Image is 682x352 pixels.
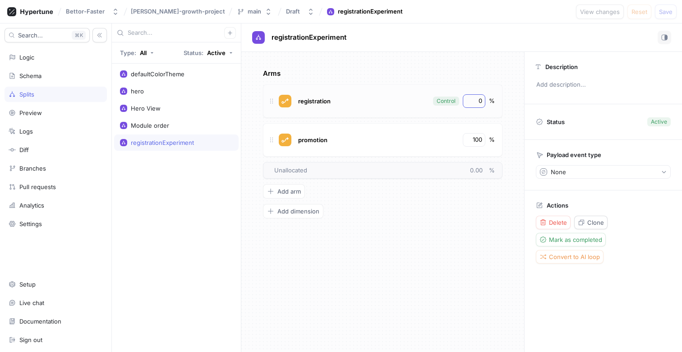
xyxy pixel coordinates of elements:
span: Save [659,9,673,14]
div: Documentation [19,318,61,325]
span: Unallocated [274,166,307,175]
div: Sign out [19,336,42,343]
div: Draft [286,8,300,15]
a: Documentation [5,314,107,329]
div: Pull requests [19,183,56,190]
div: Analytics [19,202,44,209]
div: % [489,135,495,144]
div: Diff [19,146,29,153]
input: Search... [128,28,224,37]
p: Description [545,63,578,70]
span: Add arm [277,189,301,194]
span: Clone [587,220,604,225]
span: [PERSON_NAME]-growth-project [131,8,225,14]
div: Hero View [131,105,161,112]
button: Save [655,5,677,19]
div: All [140,50,147,56]
button: Convert to AI loop [536,250,604,264]
p: Payload event type [547,151,601,158]
button: Delete [536,216,571,229]
p: Status: [184,50,203,56]
p: Add description... [532,77,674,93]
span: Reset [631,9,647,14]
div: Live chat [19,299,44,306]
span: Search... [18,32,43,38]
p: Arms [263,69,502,79]
button: Search...K [5,28,90,42]
div: Setup [19,281,36,288]
div: Control [437,97,456,105]
span: 0.00 [470,167,489,174]
span: % [489,167,495,174]
span: Convert to AI loop [549,254,600,259]
div: hero [131,88,144,95]
div: registrationExperiment [338,7,403,16]
p: Actions [547,202,568,209]
span: Delete [549,220,567,225]
span: Mark as completed [549,237,602,242]
button: Add arm [263,184,305,199]
button: main [233,4,276,19]
button: None [536,165,671,179]
div: K [72,31,86,40]
button: Reset [627,5,651,19]
button: Clone [574,216,608,229]
div: Logic [19,54,34,61]
div: Splits [19,91,34,98]
div: Module order [131,122,169,129]
span: Add dimension [277,208,319,214]
p: Status [547,116,565,128]
div: Logs [19,128,33,135]
div: Settings [19,220,42,227]
div: None [551,168,566,176]
button: View changes [576,5,624,19]
button: Status: Active [180,46,236,60]
span: View changes [580,9,620,14]
div: % [489,97,495,106]
div: main [248,8,261,15]
span: registrationExperiment [272,34,346,41]
div: Active [651,118,667,126]
div: Bettor-Faster [66,8,105,15]
p: Type: [120,50,136,56]
div: registrationExperiment [131,139,194,146]
button: Draft [282,4,318,19]
div: Branches [19,165,46,172]
button: Type: All [117,46,157,60]
div: defaultColorTheme [131,70,184,78]
button: Bettor-Faster [62,4,123,19]
span: registration [298,97,331,105]
div: Schema [19,72,41,79]
div: Active [207,50,226,56]
span: promotion [298,136,327,144]
button: Mark as completed [536,233,606,246]
div: Preview [19,109,42,116]
button: Add dimension [263,204,323,218]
